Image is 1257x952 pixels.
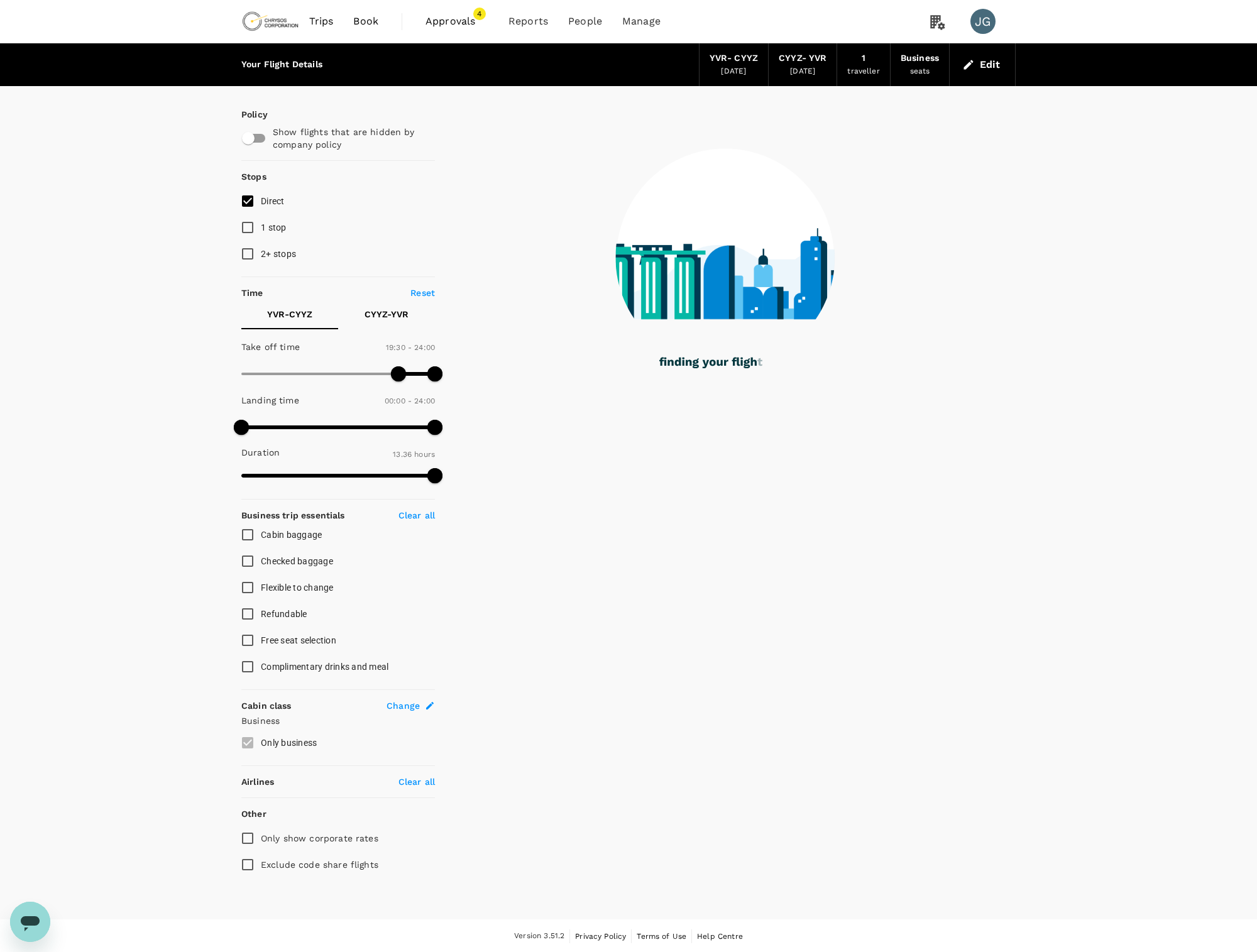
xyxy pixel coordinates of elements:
[241,108,253,121] p: Policy
[241,394,299,407] p: Landing time
[241,58,322,72] div: Your Flight Details
[637,929,686,943] a: Terms of Use
[241,446,280,459] p: Duration
[425,14,488,29] span: Approvals
[847,65,879,78] div: traveller
[241,701,292,711] strong: Cabin class
[790,65,815,78] div: [DATE]
[241,287,263,299] p: Time
[386,343,435,352] span: 19:30 - 24:00
[261,583,334,593] span: Flexible to change
[862,52,865,65] div: 1
[241,714,435,727] p: Business
[910,65,930,78] div: seats
[398,775,435,788] p: Clear all
[697,932,743,941] span: Help Centre
[398,509,435,522] p: Clear all
[241,510,345,520] strong: Business trip essentials
[393,450,435,459] span: 13.36 hours
[353,14,378,29] span: Book
[514,930,564,943] span: Version 3.51.2
[721,65,746,78] div: [DATE]
[261,196,285,206] span: Direct
[387,699,420,712] span: Change
[261,530,322,540] span: Cabin baggage
[261,858,378,871] p: Exclude code share flights
[901,52,939,65] div: Business
[261,222,287,233] span: 1 stop
[697,929,743,943] a: Help Centre
[568,14,602,29] span: People
[10,902,50,942] iframe: Button to launch messaging window
[261,832,378,845] p: Only show corporate rates
[575,929,626,943] a: Privacy Policy
[261,662,388,672] span: Complimentary drinks and meal
[710,52,758,65] div: YVR - CYYZ
[622,14,661,29] span: Manage
[659,358,768,369] g: finding your flights
[261,249,296,259] span: 2+ stops
[365,308,409,320] p: CYYZ - YVR
[241,8,299,35] img: Chrysos Corporation
[241,341,300,353] p: Take off time
[385,397,435,405] span: 00:00 - 24:00
[273,126,426,151] p: Show flights that are hidden by company policy
[241,807,266,820] p: Other
[261,635,336,645] span: Free seat selection
[508,14,548,29] span: Reports
[241,172,266,182] strong: Stops
[261,738,317,748] span: Only business
[970,9,996,34] div: JG
[637,932,686,941] span: Terms of Use
[779,52,826,65] div: CYYZ - YVR
[261,556,333,566] span: Checked baggage
[410,287,435,299] p: Reset
[241,777,274,787] strong: Airlines
[473,8,486,20] span: 4
[960,55,1005,75] button: Edit
[309,14,334,29] span: Trips
[261,609,307,619] span: Refundable
[575,932,626,941] span: Privacy Policy
[267,308,312,320] p: YVR - CYYZ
